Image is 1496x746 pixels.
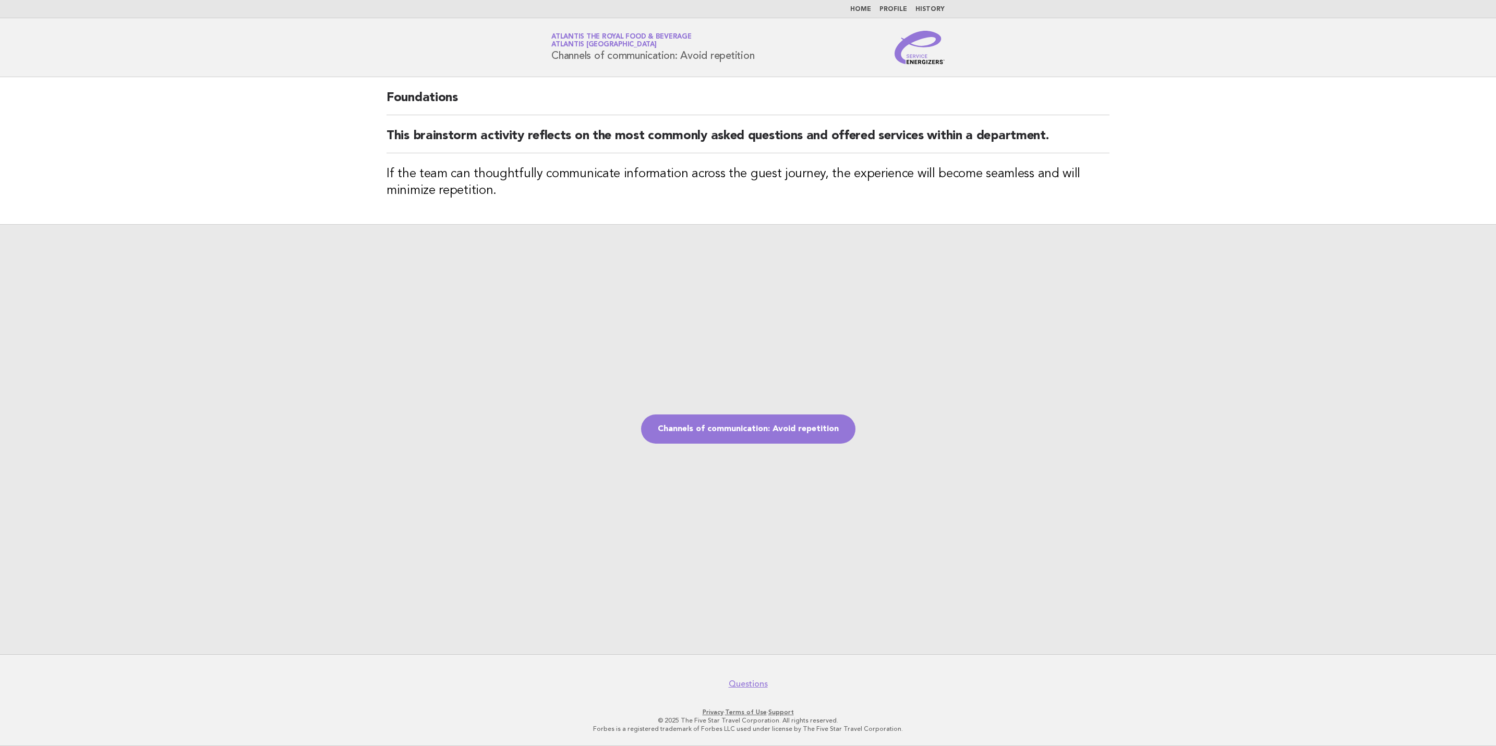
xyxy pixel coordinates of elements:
[915,6,945,13] a: History
[725,708,767,716] a: Terms of Use
[895,31,945,64] img: Service Energizers
[429,716,1067,725] p: © 2025 The Five Star Travel Corporation. All rights reserved.
[429,725,1067,733] p: Forbes is a registered trademark of Forbes LLC used under license by The Five Star Travel Corpora...
[429,708,1067,716] p: · ·
[879,6,907,13] a: Profile
[387,128,1109,153] h2: This brainstorm activity reflects on the most commonly asked questions and offered services withi...
[850,6,871,13] a: Home
[387,90,1109,115] h2: Foundations
[729,679,768,689] a: Questions
[703,708,723,716] a: Privacy
[768,708,794,716] a: Support
[551,42,657,48] span: Atlantis [GEOGRAPHIC_DATA]
[551,33,692,48] a: Atlantis the Royal Food & BeverageAtlantis [GEOGRAPHIC_DATA]
[551,34,754,61] h1: Channels of communication: Avoid repetition
[387,166,1109,199] h3: If the team can thoughtfully communicate information across the guest journey, the experience wil...
[641,414,855,444] a: Channels of communication: Avoid repetition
